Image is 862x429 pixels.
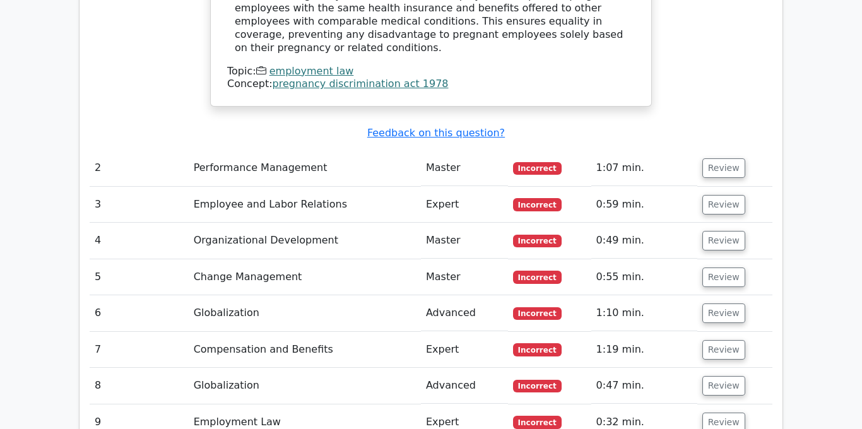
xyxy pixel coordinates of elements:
td: Change Management [189,259,421,295]
a: employment law [269,65,354,77]
td: Master [421,150,508,186]
td: Expert [421,332,508,368]
td: Advanced [421,368,508,404]
button: Review [702,267,745,287]
span: Incorrect [513,343,562,356]
td: Master [421,259,508,295]
td: 1:07 min. [591,150,697,186]
td: 1:19 min. [591,332,697,368]
td: Advanced [421,295,508,331]
span: Incorrect [513,307,562,320]
button: Review [702,231,745,250]
span: Incorrect [513,271,562,283]
td: 8 [90,368,189,404]
span: Incorrect [513,162,562,175]
div: Concept: [227,78,635,91]
button: Review [702,303,745,323]
td: Compensation and Benefits [189,332,421,368]
a: pregnancy discrimination act 1978 [273,78,449,90]
button: Review [702,376,745,396]
td: 1:10 min. [591,295,697,331]
a: Feedback on this question? [367,127,505,139]
td: 4 [90,223,189,259]
td: Employee and Labor Relations [189,187,421,223]
td: 7 [90,332,189,368]
button: Review [702,340,745,360]
span: Incorrect [513,235,562,247]
td: 6 [90,295,189,331]
span: Incorrect [513,380,562,392]
td: Master [421,223,508,259]
td: 0:55 min. [591,259,697,295]
td: 5 [90,259,189,295]
span: Incorrect [513,198,562,211]
td: Expert [421,187,508,223]
div: Topic: [227,65,635,78]
button: Review [702,158,745,178]
button: Review [702,195,745,214]
td: Performance Management [189,150,421,186]
td: 2 [90,150,189,186]
td: 0:49 min. [591,223,697,259]
td: Globalization [189,295,421,331]
td: 3 [90,187,189,223]
td: Organizational Development [189,223,421,259]
span: Incorrect [513,416,562,428]
td: Globalization [189,368,421,404]
td: 0:59 min. [591,187,697,223]
td: 0:47 min. [591,368,697,404]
